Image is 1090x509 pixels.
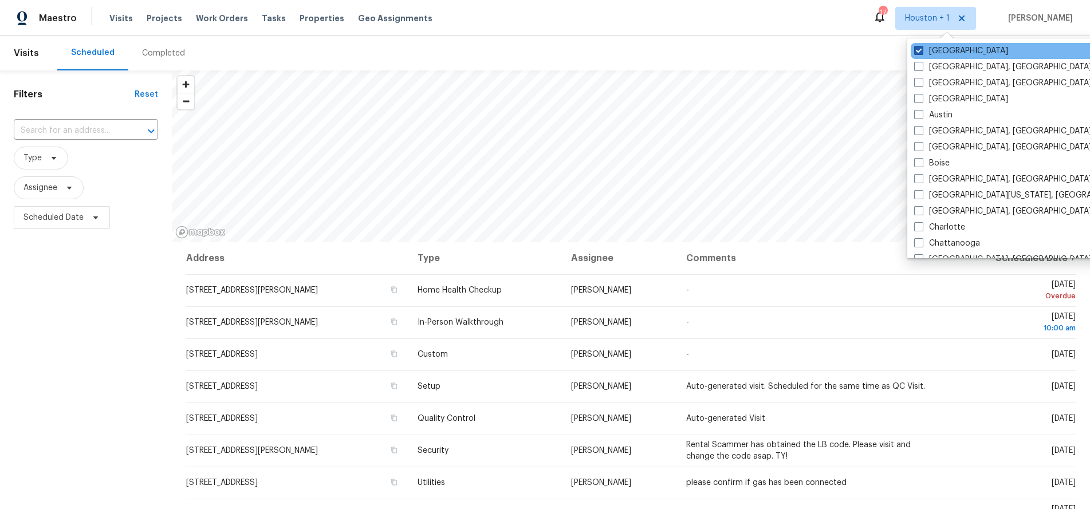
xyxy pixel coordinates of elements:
[571,479,631,487] span: [PERSON_NAME]
[686,382,925,390] span: Auto-generated visit. Scheduled for the same time as QC Visit.
[571,318,631,326] span: [PERSON_NAME]
[879,7,887,18] div: 17
[186,479,258,487] span: [STREET_ADDRESS]
[186,350,258,358] span: [STREET_ADDRESS]
[262,14,286,22] span: Tasks
[418,479,445,487] span: Utilities
[571,350,631,358] span: [PERSON_NAME]
[186,415,258,423] span: [STREET_ADDRESS]
[944,242,1076,274] th: Scheduled Date ↑
[418,382,440,390] span: Setup
[389,349,399,359] button: Copy Address
[135,89,158,100] div: Reset
[914,238,980,249] label: Chattanooga
[686,415,765,423] span: Auto-generated Visit
[418,415,475,423] span: Quality Control
[571,415,631,423] span: [PERSON_NAME]
[143,123,159,139] button: Open
[686,350,689,358] span: -
[142,48,185,59] div: Completed
[300,13,344,24] span: Properties
[71,47,115,58] div: Scheduled
[562,242,677,274] th: Assignee
[1052,382,1076,390] span: [DATE]
[172,70,1090,242] canvas: Map
[686,286,689,294] span: -
[186,318,318,326] span: [STREET_ADDRESS][PERSON_NAME]
[178,76,194,93] button: Zoom in
[914,93,1008,105] label: [GEOGRAPHIC_DATA]
[186,447,318,455] span: [STREET_ADDRESS][PERSON_NAME]
[686,441,911,460] span: Rental Scammer has obtained the LB code. Please visit and change the code asap. TY!
[175,226,226,239] a: Mapbox homepage
[389,381,399,391] button: Copy Address
[14,122,126,140] input: Search for an address...
[358,13,432,24] span: Geo Assignments
[953,322,1076,334] div: 10:00 am
[571,286,631,294] span: [PERSON_NAME]
[147,13,182,24] span: Projects
[389,317,399,327] button: Copy Address
[109,13,133,24] span: Visits
[389,413,399,423] button: Copy Address
[914,157,950,169] label: Boise
[23,152,42,164] span: Type
[178,93,194,109] button: Zoom out
[418,447,448,455] span: Security
[408,242,561,274] th: Type
[196,13,248,24] span: Work Orders
[39,13,77,24] span: Maestro
[1052,447,1076,455] span: [DATE]
[914,109,953,121] label: Austin
[418,318,503,326] span: In-Person Walkthrough
[571,382,631,390] span: [PERSON_NAME]
[418,350,448,358] span: Custom
[1052,479,1076,487] span: [DATE]
[1004,13,1073,24] span: [PERSON_NAME]
[389,445,399,455] button: Copy Address
[686,479,847,487] span: please confirm if gas has been connected
[186,286,318,294] span: [STREET_ADDRESS][PERSON_NAME]
[389,477,399,487] button: Copy Address
[914,45,1008,57] label: [GEOGRAPHIC_DATA]
[186,382,258,390] span: [STREET_ADDRESS]
[1052,415,1076,423] span: [DATE]
[418,286,502,294] span: Home Health Checkup
[571,447,631,455] span: [PERSON_NAME]
[953,290,1076,302] div: Overdue
[23,182,57,194] span: Assignee
[677,242,945,274] th: Comments
[186,242,408,274] th: Address
[686,318,689,326] span: -
[953,281,1076,302] span: [DATE]
[389,285,399,295] button: Copy Address
[14,89,135,100] h1: Filters
[14,41,39,66] span: Visits
[953,313,1076,334] span: [DATE]
[914,222,965,233] label: Charlotte
[23,212,84,223] span: Scheduled Date
[1052,350,1076,358] span: [DATE]
[905,13,950,24] span: Houston + 1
